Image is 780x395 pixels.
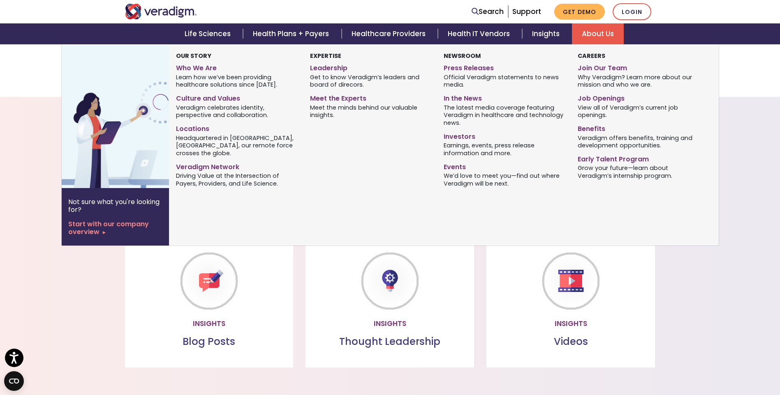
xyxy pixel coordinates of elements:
[68,220,162,236] a: Start with our company overview
[176,52,211,60] strong: Our Story
[622,336,770,385] iframe: Drift Chat Widget
[132,318,287,329] p: Insights
[522,23,572,44] a: Insights
[310,91,431,103] a: Meet the Experts
[176,103,297,119] span: Veradigm celebrates identity, perspective and collaboration.
[310,73,431,89] span: Get to know Veradigm’s leaders and board of direcors.
[176,133,297,157] span: Headquartered in [GEOGRAPHIC_DATA], [GEOGRAPHIC_DATA], our remote force crosses the globe.
[176,160,297,172] a: Veradigm Network
[310,103,431,119] span: Meet the minds behind our valuable insights.
[62,44,194,188] img: Vector image of Veradigm’s Story
[312,318,468,329] p: Insights
[310,61,431,73] a: Leadership
[125,4,197,19] img: Veradigm logo
[68,198,162,214] p: Not sure what you're looking for?
[578,122,699,133] a: Benefits
[444,61,565,73] a: Press Releases
[176,73,297,89] span: Learn how we’ve been providing healthcare solutions since [DATE].
[444,73,565,89] span: Official Veradigm statements to news media.
[444,129,565,141] a: Investors
[444,172,565,188] span: We’d love to meet you—find out where Veradigm will be next.
[512,7,541,16] a: Support
[444,91,565,103] a: In the News
[176,122,297,133] a: Locations
[176,61,297,73] a: Who We Are
[572,23,624,44] a: About Us
[493,336,648,348] h3: Videos
[132,336,287,348] h3: Blog Posts
[444,141,565,157] span: Earnings, events, press release information and more.
[554,4,605,20] a: Get Demo
[578,52,605,60] strong: Careers
[444,52,481,60] strong: Newsroom
[243,23,341,44] a: Health Plans + Payers
[472,6,504,17] a: Search
[613,3,651,20] a: Login
[175,23,243,44] a: Life Sciences
[438,23,522,44] a: Health IT Vendors
[578,152,699,164] a: Early Talent Program
[578,73,699,89] span: Why Veradigm? Learn more about our mission and who we are.
[578,61,699,73] a: Join Our Team
[578,91,699,103] a: Job Openings
[176,91,297,103] a: Culture and Values
[493,318,648,329] p: Insights
[176,172,297,188] span: Driving Value at the Intersection of Payers, Providers, and Life Science.
[444,103,565,127] span: The latest media coverage featuring Veradigm in healthcare and technology news.
[310,52,341,60] strong: Expertise
[578,103,699,119] span: View all of Veradigm’s current job openings.
[4,371,24,391] button: Open CMP widget
[578,164,699,180] span: Grow your future—learn about Veradigm’s internship program.
[444,160,565,172] a: Events
[342,23,438,44] a: Healthcare Providers
[312,336,468,348] h3: Thought Leadership
[578,133,699,149] span: Veradigm offers benefits, training and development opportunities.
